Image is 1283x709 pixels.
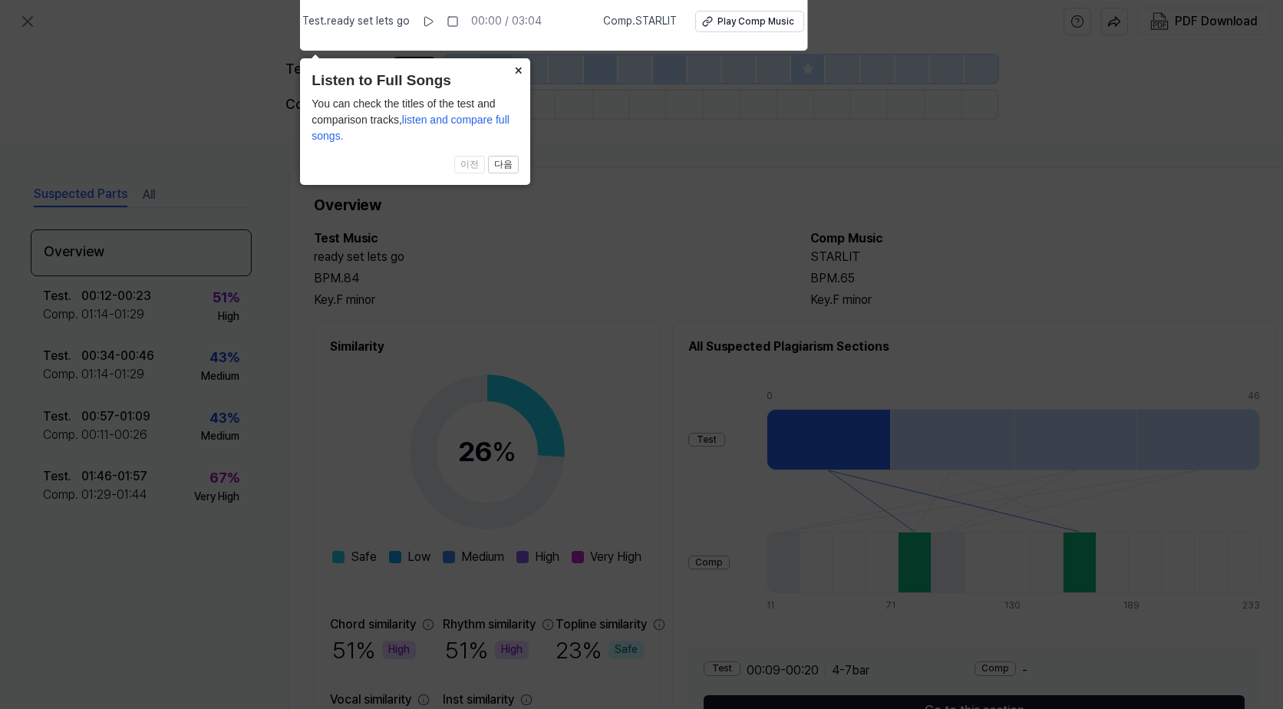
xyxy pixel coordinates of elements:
div: 00:00 / 03:04 [471,14,542,29]
span: Comp . STARLIT [603,14,677,29]
button: Close [506,58,530,80]
div: Play Comp Music [717,15,794,28]
button: Play Comp Music [695,11,804,32]
header: Listen to Full Songs [312,70,519,92]
span: listen and compare full songs. [312,114,510,142]
span: Test . ready set lets go [302,14,410,29]
button: 다음 [488,156,519,174]
div: You can check the titles of the test and comparison tracks, [312,96,519,144]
